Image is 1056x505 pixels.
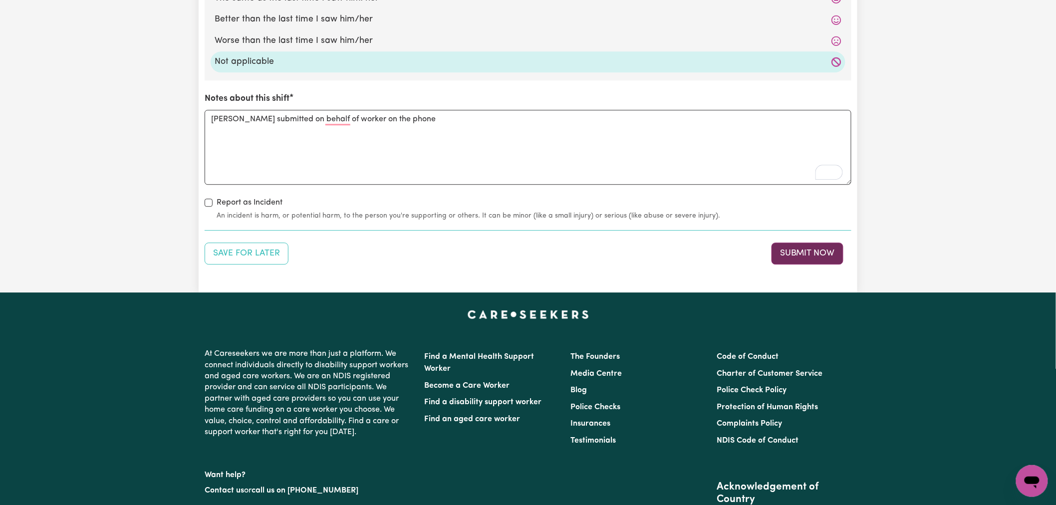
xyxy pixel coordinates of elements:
[570,403,620,411] a: Police Checks
[570,370,622,378] a: Media Centre
[217,197,282,209] label: Report as Incident
[717,403,818,411] a: Protection of Human Rights
[217,211,851,221] small: An incident is harm, or potential harm, to the person you're supporting or others. It can be mino...
[215,13,841,26] label: Better than the last time I saw him/her
[570,420,610,428] a: Insurances
[205,243,288,264] button: Save your job report
[215,34,841,47] label: Worse than the last time I saw him/her
[1016,465,1048,497] iframe: Button to launch messaging window
[215,55,841,68] label: Not applicable
[717,420,783,428] a: Complaints Policy
[717,370,823,378] a: Charter of Customer Service
[205,466,412,481] p: Want help?
[570,386,587,394] a: Blog
[424,415,520,423] a: Find an aged care worker
[205,487,244,495] a: Contact us
[205,481,412,500] p: or
[205,92,289,105] label: Notes about this shift
[717,353,779,361] a: Code of Conduct
[205,344,412,442] p: At Careseekers we are more than just a platform. We connect individuals directly to disability su...
[424,353,534,373] a: Find a Mental Health Support Worker
[205,110,851,185] textarea: To enrich screen reader interactions, please activate Accessibility in Grammarly extension settings
[468,310,589,318] a: Careseekers home page
[772,243,843,264] button: Submit your job report
[717,437,799,445] a: NDIS Code of Conduct
[570,353,620,361] a: The Founders
[424,398,541,406] a: Find a disability support worker
[570,437,616,445] a: Testimonials
[424,382,510,390] a: Become a Care Worker
[717,386,787,394] a: Police Check Policy
[252,487,358,495] a: call us on [PHONE_NUMBER]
